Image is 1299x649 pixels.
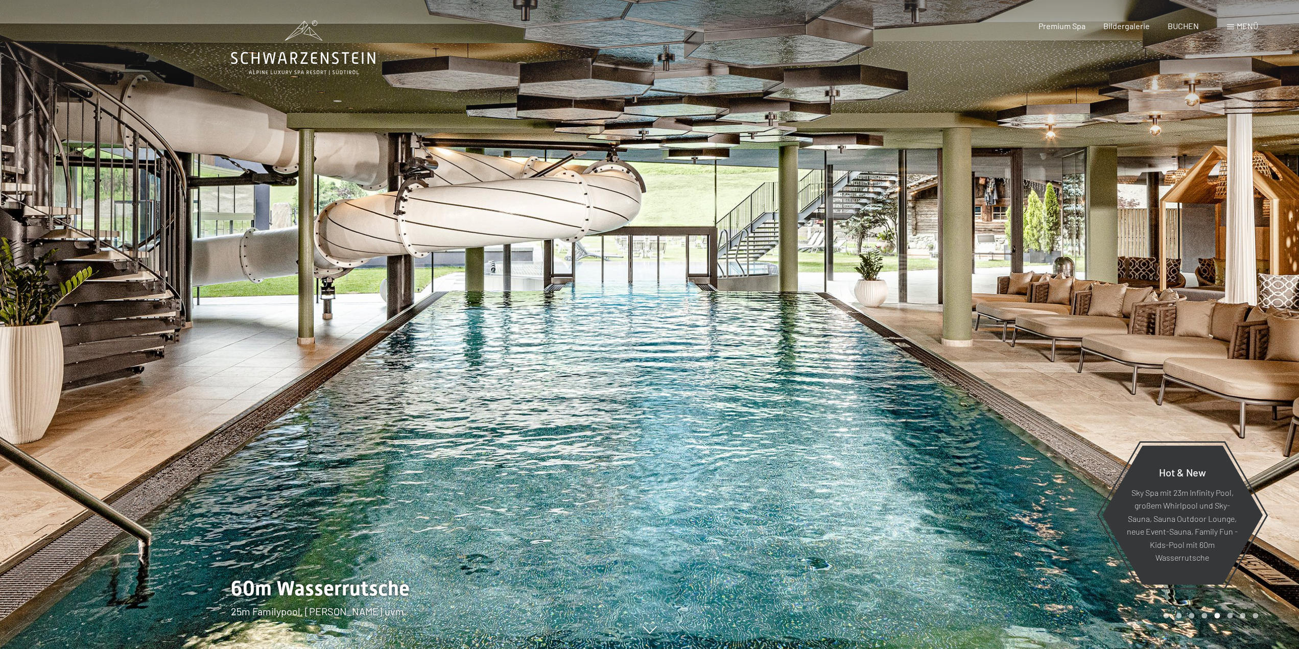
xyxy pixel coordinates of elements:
span: Hot & New [1159,466,1206,478]
a: Bildergalerie [1103,21,1150,31]
div: Carousel Page 5 (Current Slide) [1214,613,1220,618]
div: Carousel Page 7 [1240,613,1245,618]
div: Carousel Page 2 [1176,613,1182,618]
a: BUCHEN [1168,21,1199,31]
div: Carousel Page 8 [1253,613,1258,618]
div: Carousel Page 1 [1163,613,1169,618]
div: Carousel Page 6 [1227,613,1233,618]
a: Premium Spa [1038,21,1085,31]
div: Carousel Pagination [1160,613,1258,618]
div: Carousel Page 3 [1189,613,1194,618]
span: Menü [1237,21,1258,31]
div: Carousel Page 4 [1201,613,1207,618]
p: Sky Spa mit 23m Infinity Pool, großem Whirlpool und Sky-Sauna, Sauna Outdoor Lounge, neue Event-S... [1127,486,1238,564]
a: Hot & New Sky Spa mit 23m Infinity Pool, großem Whirlpool und Sky-Sauna, Sauna Outdoor Lounge, ne... [1101,445,1263,585]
